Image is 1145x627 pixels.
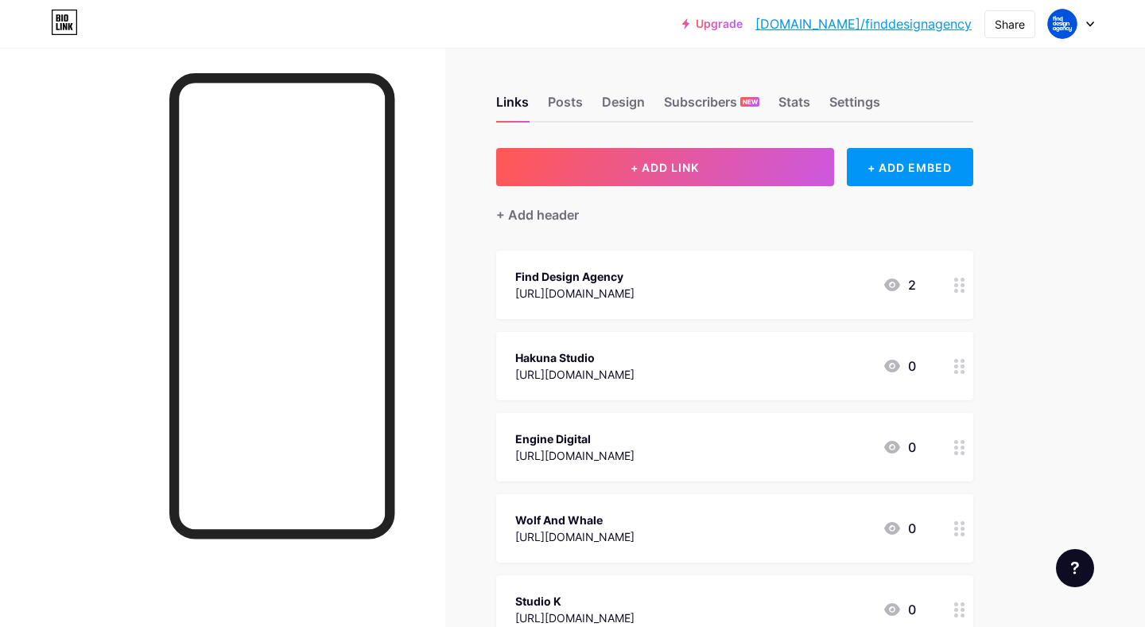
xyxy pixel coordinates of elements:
span: NEW [743,97,758,107]
div: [URL][DOMAIN_NAME] [515,528,635,545]
div: Wolf And Whale [515,512,635,528]
img: finddesignagency [1047,9,1077,39]
div: Share [995,16,1025,33]
div: 0 [883,519,916,538]
div: Settings [829,92,880,121]
div: 0 [883,600,916,619]
div: Posts [548,92,583,121]
div: + Add header [496,205,579,224]
div: 2 [883,275,916,294]
div: Subscribers [664,92,759,121]
a: [DOMAIN_NAME]/finddesignagency [755,14,972,33]
div: + ADD EMBED [847,148,973,186]
div: Links [496,92,529,121]
div: Design [602,92,645,121]
div: [URL][DOMAIN_NAME] [515,285,635,302]
div: Hakuna Studio [515,349,635,366]
span: + ADD LINK [631,161,699,174]
div: 0 [883,356,916,376]
div: Engine Digital [515,430,635,447]
div: Studio K [515,593,635,609]
button: + ADD LINK [496,148,834,186]
div: [URL][DOMAIN_NAME] [515,366,635,383]
div: 0 [883,438,916,457]
div: [URL][DOMAIN_NAME] [515,609,635,626]
div: [URL][DOMAIN_NAME] [515,447,635,464]
div: Stats [778,92,810,121]
a: Upgrade [682,18,743,30]
div: Find Design Agency [515,268,635,285]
